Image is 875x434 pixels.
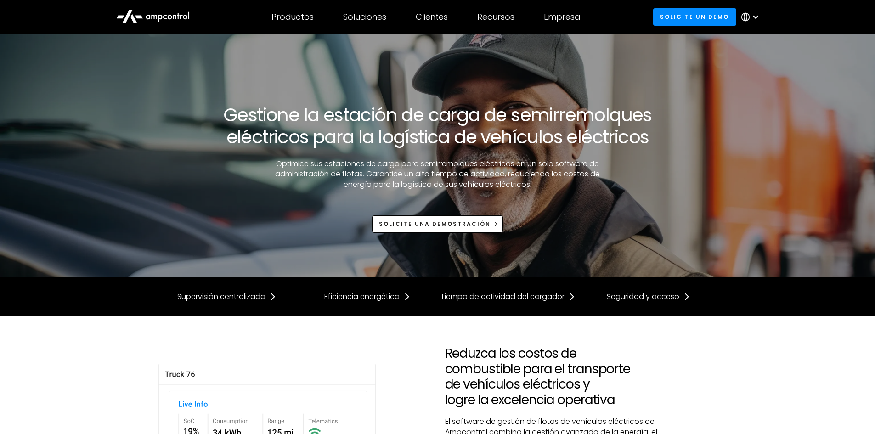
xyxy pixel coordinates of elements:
div: Eficiencia energética [324,292,400,302]
a: SOLICITe UNA DEMOSTRACIÓN [372,215,503,232]
div: Tiempo de actividad del cargador [440,292,565,302]
div: Recursos [477,12,514,22]
a: Solicite un demo [653,8,736,25]
h2: Reduzca los costos de combustible para el transporte de vehículos eléctricos y logre la excelenci... [445,346,663,407]
div: Soluciones [343,12,386,22]
p: Optimice sus estaciones de carga para semirremolques eléctricos en un solo software de administra... [270,159,605,190]
span: SOLICITe UNA DEMOSTRACIÓN [379,220,491,228]
a: Eficiencia energética [324,292,411,302]
div: Empresa [544,12,580,22]
a: Seguridad y acceso [607,292,690,302]
div: Supervisión centralizada [177,292,265,302]
div: Productos [271,12,314,22]
div: Seguridad y acceso [607,292,679,302]
a: Tiempo de actividad del cargador [440,292,576,302]
div: Clientes [416,12,448,22]
a: Supervisión centralizada [177,292,277,302]
h1: Gestione la estación de carga de semirremolques eléctricos para la logística de vehículos eléctricos [158,104,717,148]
